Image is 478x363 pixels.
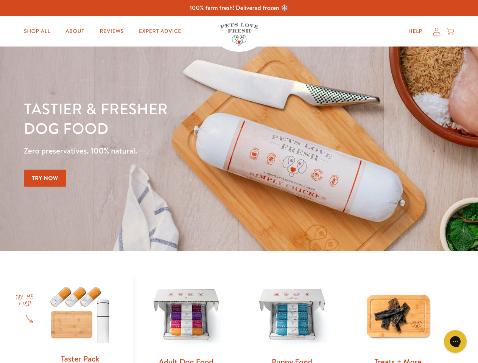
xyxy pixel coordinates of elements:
[24,99,311,138] h1: Tastier & fresher dog food
[133,24,187,39] a: Expert Advice
[402,24,428,39] a: Help
[93,24,129,39] a: Reviews
[18,24,56,39] a: Shop All
[440,327,470,355] iframe: Gorgias live chat messenger
[24,144,311,158] p: Zero preservatives. 100% natural.
[220,23,258,46] img: Pets Love Fresh
[24,170,66,187] a: Try Now
[59,24,90,39] a: About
